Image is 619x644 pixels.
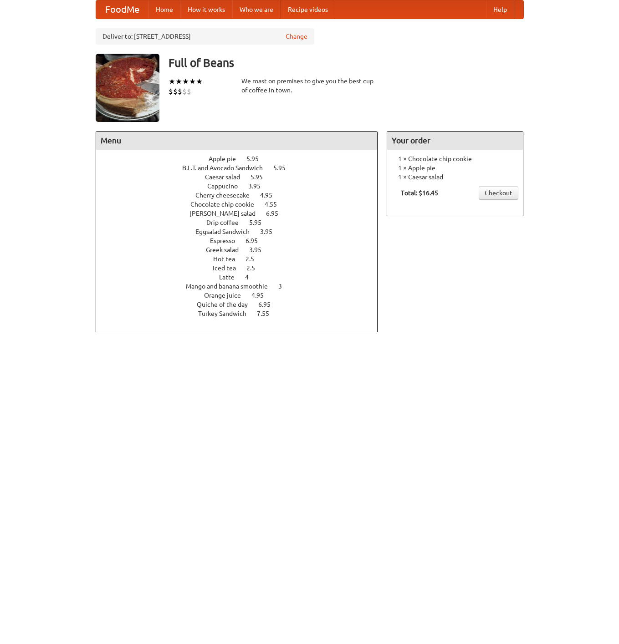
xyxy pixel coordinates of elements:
[195,192,259,199] span: Cherry cheesecake
[486,0,514,19] a: Help
[195,228,289,235] a: Eggsalad Sandwich 3.95
[246,264,264,272] span: 2.5
[206,246,278,254] a: Greek salad 3.95
[148,0,180,19] a: Home
[182,86,187,96] li: $
[205,173,280,181] a: Caesar salad 5.95
[96,54,159,122] img: angular.jpg
[180,0,232,19] a: How it works
[96,132,378,150] h4: Menu
[197,301,257,308] span: Quiche of the day
[169,86,173,96] li: $
[213,255,244,263] span: Hot tea
[207,183,247,190] span: Cappucino
[479,186,518,200] a: Checkout
[173,86,178,96] li: $
[169,54,524,72] h3: Full of Beans
[189,210,265,217] span: [PERSON_NAME] salad
[249,219,271,226] span: 5.95
[278,283,291,290] span: 3
[248,183,270,190] span: 3.95
[207,183,277,190] a: Cappucino 3.95
[245,274,258,281] span: 4
[186,283,277,290] span: Mango and banana smoothie
[249,246,271,254] span: 3.95
[96,28,314,45] div: Deliver to: [STREET_ADDRESS]
[190,201,294,208] a: Chocolate chip cookie 4.55
[241,76,378,95] div: We roast on premises to give you the best cup of coffee in town.
[246,237,267,244] span: 6.95
[198,310,286,317] a: Turkey Sandwich 7.55
[213,255,271,263] a: Hot tea 2.5
[189,210,295,217] a: [PERSON_NAME] salad 6.95
[232,0,281,19] a: Who we are
[273,164,295,172] span: 5.95
[187,86,191,96] li: $
[213,264,272,272] a: Iced tea 2.5
[210,237,275,244] a: Espresso 6.95
[195,192,289,199] a: Cherry cheesecake 4.95
[392,163,518,172] li: 1 × Apple pie
[204,292,250,299] span: Orange juice
[196,76,203,86] li: ★
[286,32,307,41] a: Change
[190,201,263,208] span: Chocolate chip cookie
[206,219,248,226] span: Drip coffee
[219,274,244,281] span: Latte
[387,132,523,150] h4: Your order
[198,310,256,317] span: Turkey Sandwich
[251,173,272,181] span: 5.95
[206,246,248,254] span: Greek salad
[195,228,259,235] span: Eggsalad Sandwich
[209,155,276,162] a: Apple pie 5.95
[197,301,287,308] a: Quiche of the day 6.95
[186,283,299,290] a: Mango and banana smoothie 3
[258,301,280,308] span: 6.95
[189,76,196,86] li: ★
[206,219,278,226] a: Drip coffee 5.95
[392,154,518,163] li: 1 × Chocolate chip cookie
[204,292,281,299] a: Orange juice 4.95
[213,264,245,272] span: Iced tea
[182,76,189,86] li: ★
[182,164,272,172] span: B.L.T. and Avocado Sandwich
[266,210,287,217] span: 6.95
[392,172,518,182] li: 1 × Caesar salad
[401,189,438,197] b: Total: $16.45
[246,155,268,162] span: 5.95
[210,237,244,244] span: Espresso
[251,292,273,299] span: 4.95
[260,228,281,235] span: 3.95
[281,0,335,19] a: Recipe videos
[265,201,286,208] span: 4.55
[182,164,302,172] a: B.L.T. and Avocado Sandwich 5.95
[175,76,182,86] li: ★
[178,86,182,96] li: $
[169,76,175,86] li: ★
[257,310,278,317] span: 7.55
[209,155,245,162] span: Apple pie
[96,0,148,19] a: FoodMe
[205,173,249,181] span: Caesar salad
[246,255,263,263] span: 2.5
[219,274,266,281] a: Latte 4
[260,192,281,199] span: 4.95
